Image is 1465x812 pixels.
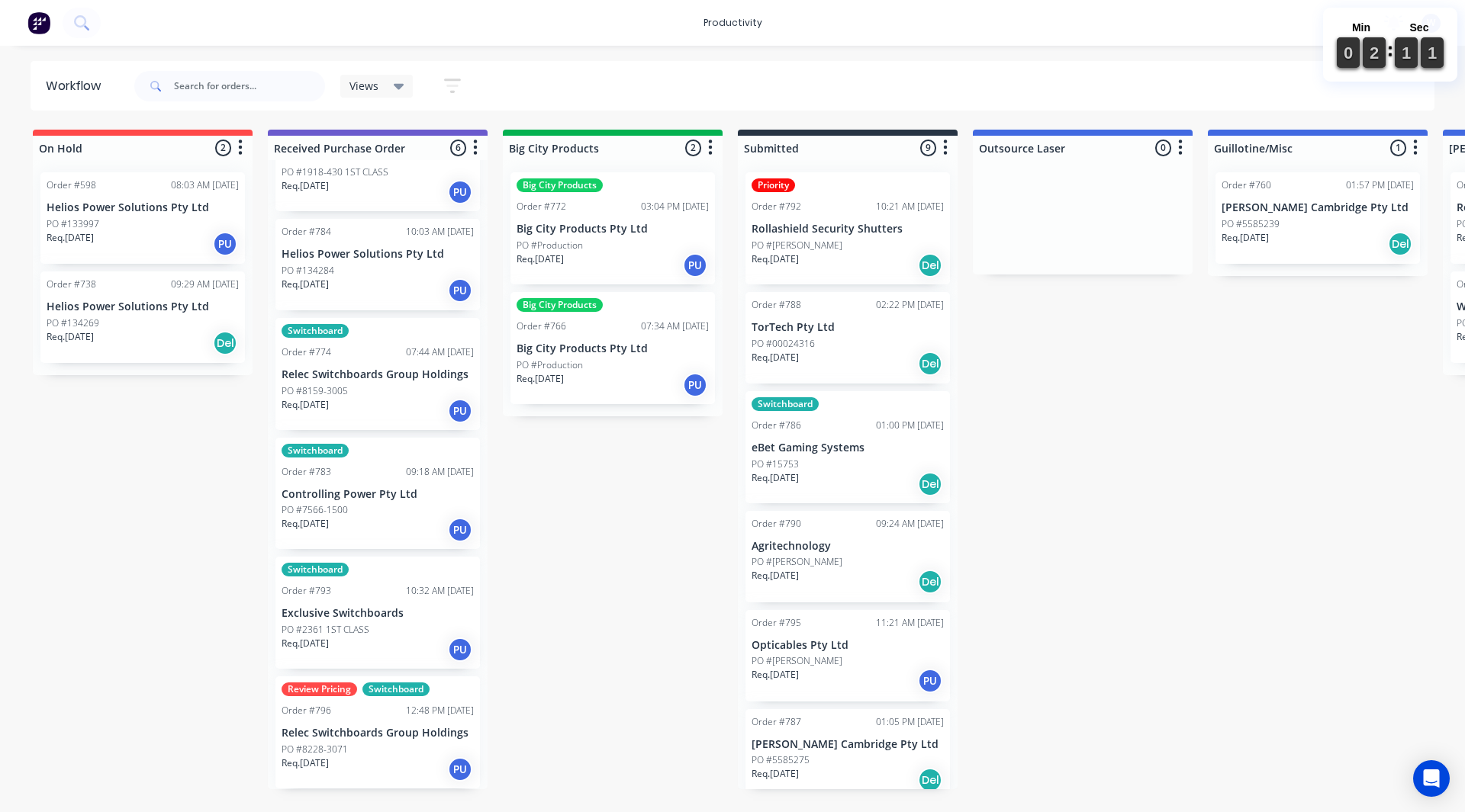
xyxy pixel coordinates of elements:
[406,465,474,479] div: 09:18 AM [DATE]
[745,292,950,384] div: Order #78802:22 PM [DATE]TorTech Pty LtdPO #00024316Req.[DATE]Del
[282,165,388,179] p: PO #1918-430 1ST CLASS
[510,172,715,284] div: Big City ProductsOrder #77203:04 PM [DATE]Big City Products Pty LtdPO #ProductionReq.[DATE]PU
[174,71,325,101] input: Search for orders...
[641,200,709,213] div: 03:04 PM [DATE]
[275,676,480,788] div: Review PricingSwitchboardOrder #79612:48 PM [DATE]Relec Switchboards Group HoldingsPO #8228-3071R...
[876,616,944,630] div: 11:21 AM [DATE]
[1222,178,1271,192] div: Order #760
[876,715,944,729] div: 01:05 PM [DATE]
[752,457,799,471] p: PO #15753
[876,419,944,432] div: 01:00 PM [DATE]
[918,472,942,496] div: Del
[752,767,799,781] p: Req. [DATE]
[752,397,819,411] div: Switchboard
[282,179,329,193] p: Req. [DATE]
[282,727,474,740] p: Relec Switchboards Group Holdings
[47,217,99,231] p: PO #133997
[47,316,99,330] p: PO #134269
[517,252,564,266] p: Req. [DATE]
[282,637,329,650] p: Req. [DATE]
[1222,217,1280,231] p: PO #5585239
[282,264,334,278] p: PO #134284
[282,517,329,531] p: Req. [DATE]
[918,570,942,594] div: Del
[517,223,709,236] p: Big City Products Pty Ltd
[696,11,770,34] div: productivity
[406,345,474,359] div: 07:44 AM [DATE]
[752,753,810,767] p: PO #5585275
[752,419,801,432] div: Order #786
[517,372,564,386] p: Req. [DATE]
[282,368,474,381] p: Relec Switchboards Group Holdings
[752,200,801,213] div: Order #792
[40,172,245,264] div: Order #59808:03 AM [DATE]Helios Power Solutions Pty LtdPO #133997Req.[DATE]PU
[752,223,944,236] p: Rollashield Security Shutters
[349,78,378,94] span: Views
[282,623,369,637] p: PO #2361 1ST CLASS
[406,584,474,598] div: 10:32 AM [DATE]
[510,292,715,404] div: Big City ProductsOrder #76607:34 AM [DATE]Big City Products Pty LtdPO #ProductionReq.[DATE]PU
[282,503,348,517] p: PO #7566-1500
[745,511,950,602] div: Order #79009:24 AM [DATE]AgritechnologyPO #[PERSON_NAME]Req.[DATE]Del
[683,253,707,278] div: PU
[752,540,944,553] p: Agritechnology
[745,172,950,284] div: PriorityOrder #79210:21 AM [DATE]Rollashield Security ShuttersPO #[PERSON_NAME]Req.[DATE]Del
[1388,232,1412,256] div: Del
[47,278,96,291] div: Order #738
[1222,201,1414,214] p: [PERSON_NAME] Cambridge Pty Ltd
[282,563,349,576] div: Switchboard
[282,488,474,501] p: Controlling Power Pty Ltd
[1215,172,1420,264] div: Order #76001:57 PM [DATE][PERSON_NAME] Cambridge Pty LtdPO #5585239Req.[DATE]Del
[752,298,801,312] div: Order #788
[47,178,96,192] div: Order #598
[745,709,950,801] div: Order #78701:05 PM [DATE][PERSON_NAME] Cambridge Pty LtdPO #5585275Req.[DATE]Del
[752,337,815,351] p: PO #00024316
[752,471,799,485] p: Req. [DATE]
[752,715,801,729] div: Order #787
[745,610,950,701] div: Order #79511:21 AM [DATE]Opticables Pty LtdPO #[PERSON_NAME]Req.[DATE]PU
[752,569,799,583] p: Req. [DATE]
[752,441,944,454] p: eBet Gaming Systems
[275,557,480,669] div: SwitchboardOrder #79310:32 AM [DATE]Exclusive SwitchboardsPO #2361 1ST CLASSReq.[DATE]PU
[918,669,942,693] div: PU
[282,345,331,359] div: Order #774
[213,331,237,355] div: Del
[517,298,603,312] div: Big City Products
[876,200,944,213] div: 10:21 AM [DATE]
[1222,231,1269,245] p: Req. [DATE]
[752,616,801,630] div: Order #795
[1346,178,1414,192] div: 01:57 PM [DATE]
[918,253,942,278] div: Del
[448,518,472,542] div: PU
[282,278,329,291] p: Req. [DATE]
[47,300,239,313] p: Helios Power Solutions Pty Ltd
[448,399,472,423] div: PU
[362,682,430,696] div: Switchboard
[282,607,474,620] p: Exclusive Switchboards
[47,231,94,245] p: Req. [DATE]
[752,239,842,252] p: PO #[PERSON_NAME]
[876,517,944,531] div: 09:24 AM [DATE]
[282,584,331,598] div: Order #793
[448,637,472,662] div: PU
[406,704,474,717] div: 12:48 PM [DATE]
[517,200,566,213] div: Order #772
[641,319,709,333] div: 07:34 AM [DATE]
[752,517,801,531] div: Order #790
[517,178,603,192] div: Big City Products
[752,668,799,682] p: Req. [DATE]
[745,391,950,503] div: SwitchboardOrder #78601:00 PM [DATE]eBet Gaming SystemsPO #15753Req.[DATE]Del
[282,743,348,756] p: PO #8228-3071
[282,324,349,338] div: Switchboard
[282,384,348,398] p: PO #8159-3005
[918,768,942,792] div: Del
[282,444,349,457] div: Switchboard
[282,248,474,261] p: Helios Power Solutions Pty Ltd
[282,149,474,162] p: Exclusive Switchboards
[517,319,566,333] div: Order #766
[275,318,480,430] div: SwitchboardOrder #77407:44 AM [DATE]Relec Switchboards Group HoldingsPO #8159-3005Req.[DATE]PU
[40,271,245,363] div: Order #73809:29 AM [DATE]Helios Power Solutions Pty LtdPO #134269Req.[DATE]Del
[876,298,944,312] div: 02:22 PM [DATE]
[406,225,474,239] div: 10:03 AM [DATE]
[47,330,94,344] p: Req. [DATE]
